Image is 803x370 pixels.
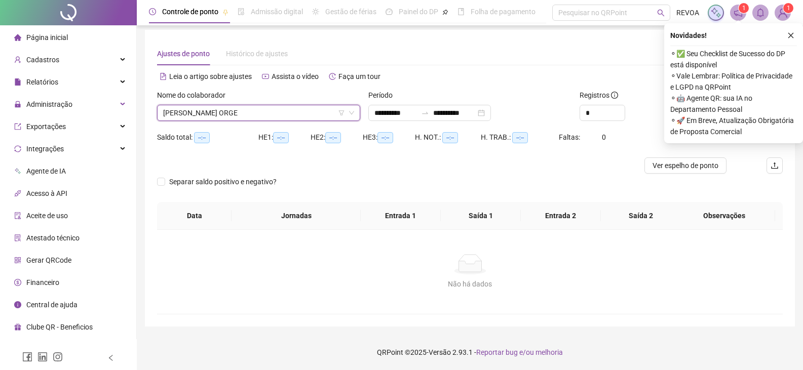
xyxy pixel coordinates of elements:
span: dollar [14,279,21,286]
span: --:-- [194,132,210,143]
span: Painel do DP [399,8,438,16]
span: sync [14,145,21,152]
span: audit [14,212,21,219]
button: Ver espelho de ponto [644,157,726,174]
span: info-circle [14,301,21,308]
span: sun [312,8,319,15]
span: swap-right [421,109,429,117]
span: Versão [429,348,451,356]
span: down [349,110,355,116]
span: pushpin [222,9,228,15]
span: Gerar QRCode [26,256,71,264]
th: Jornadas [232,202,361,230]
div: HE 2: [311,132,363,143]
span: facebook [22,352,32,362]
span: api [14,190,21,197]
span: file [14,78,21,86]
span: 1 [742,5,746,12]
span: REVOA [676,7,699,18]
span: Novidades ! [670,30,707,41]
th: Saída 1 [441,202,521,230]
span: Página inicial [26,33,68,42]
th: Entrada 2 [521,202,601,230]
span: Leia o artigo sobre ajustes [169,72,252,80]
label: Nome do colaborador [157,90,232,101]
th: Observações [673,202,775,230]
span: --:-- [377,132,393,143]
span: Relatórios [26,78,58,86]
span: filter [338,110,345,116]
span: lock [14,101,21,108]
span: solution [14,234,21,241]
span: to [421,109,429,117]
div: HE 1: [258,132,311,143]
span: home [14,34,21,41]
span: linkedin [37,352,48,362]
span: Exportações [26,122,66,131]
span: export [14,123,21,130]
span: Histórico de ajustes [226,50,288,58]
span: Gestão de férias [325,8,376,16]
div: HE 3: [363,132,415,143]
span: user-add [14,56,21,63]
span: Admissão digital [251,8,303,16]
span: book [457,8,465,15]
span: Clube QR - Beneficios [26,323,93,331]
span: file-text [160,73,167,80]
span: --:-- [512,132,528,143]
span: ⚬ 🤖 Agente QR: sua IA no Departamento Pessoal [670,93,797,115]
span: Central de ajuda [26,301,78,309]
span: ⚬ ✅ Seu Checklist de Sucesso do DP está disponível [670,48,797,70]
span: Faltas: [559,133,582,141]
img: sparkle-icon.fc2bf0ac1784a2077858766a79e2daf3.svg [710,7,721,18]
th: Entrada 1 [361,202,441,230]
span: Controle de ponto [162,8,218,16]
span: Aceite de uso [26,212,68,220]
span: file-done [238,8,245,15]
span: Integrações [26,145,64,153]
span: left [107,354,114,361]
label: Período [368,90,399,101]
span: Atestado técnico [26,234,80,242]
span: Acesso à API [26,189,67,197]
span: Registros [580,90,618,101]
span: Ver espelho de ponto [653,160,718,171]
span: ⚬ 🚀 Em Breve, Atualização Obrigatória de Proposta Comercial [670,115,797,137]
span: Folha de pagamento [471,8,536,16]
span: youtube [262,73,269,80]
span: Agente de IA [26,167,66,175]
th: Saída 2 [601,202,681,230]
span: pushpin [442,9,448,15]
span: close [787,32,794,39]
span: notification [734,8,743,17]
span: 0 [602,133,606,141]
span: Faça um tour [338,72,380,80]
span: history [329,73,336,80]
span: instagram [53,352,63,362]
span: upload [771,161,779,170]
span: Financeiro [26,278,59,286]
div: Não há dados [169,278,771,290]
div: H. TRAB.: [481,132,559,143]
img: 54687 [775,5,790,20]
span: Reportar bug e/ou melhoria [476,348,563,356]
span: Administração [26,100,72,108]
span: Cadastros [26,56,59,64]
span: search [657,9,665,17]
span: --:-- [442,132,458,143]
span: 1 [787,5,790,12]
span: dashboard [386,8,393,15]
sup: Atualize o seu contato no menu Meus Dados [783,3,793,13]
span: Observações [681,210,767,221]
span: info-circle [611,92,618,99]
span: Assista o vídeo [272,72,319,80]
span: UILIE MAIANE NASCIMENTO ORGE [163,105,354,120]
span: Ajustes de ponto [157,50,210,58]
span: bell [756,8,765,17]
span: gift [14,323,21,331]
span: qrcode [14,257,21,264]
span: Separar saldo positivo e negativo? [165,176,281,187]
div: H. NOT.: [415,132,481,143]
th: Data [157,202,232,230]
span: --:-- [325,132,341,143]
